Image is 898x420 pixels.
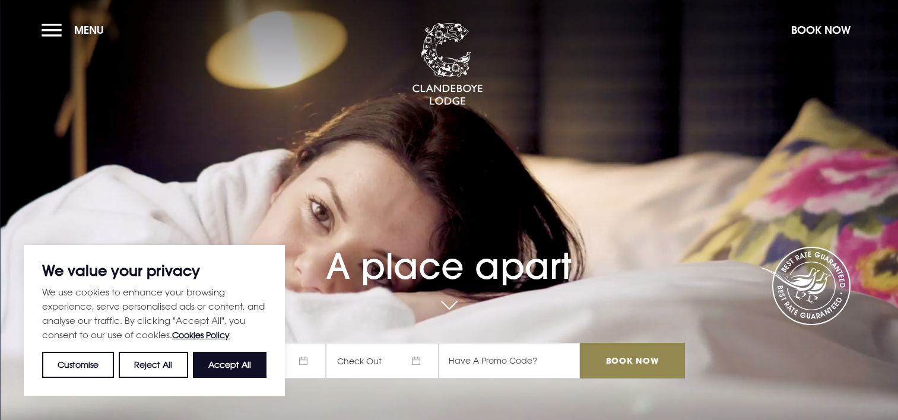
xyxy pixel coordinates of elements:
p: We use cookies to enhance your browsing experience, serve personalised ads or content, and analys... [42,285,266,342]
button: Menu [42,17,110,43]
img: Clandeboye Lodge [412,23,483,106]
button: Book Now [785,17,856,43]
div: We value your privacy [24,245,285,396]
input: Have A Promo Code? [439,343,580,378]
span: Check Out [326,343,439,378]
button: Customise [42,352,114,378]
h1: A place apart [213,219,684,287]
button: Accept All [193,352,266,378]
button: Reject All [119,352,188,378]
p: We value your privacy [42,263,266,278]
a: Cookies Policy [172,330,230,340]
input: Book Now [580,343,684,378]
span: Menu [74,23,104,37]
